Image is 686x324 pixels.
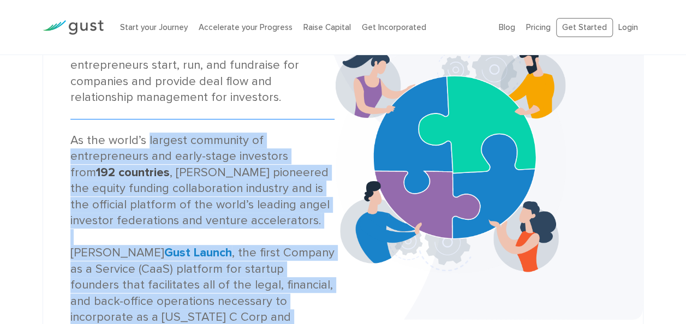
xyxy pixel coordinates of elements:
[362,22,426,32] a: Get Incorporated
[164,245,232,260] a: Gust Launch
[43,20,104,35] img: Gust Logo
[499,22,515,32] a: Blog
[199,22,293,32] a: Accelerate your Progress
[618,22,638,32] a: Login
[303,22,351,32] a: Raise Capital
[120,22,188,32] a: Start your Journey
[70,9,335,106] div: Gust is the global SaaS platform for founding, operating, and investing in scalable, high-growth ...
[556,18,613,37] a: Get Started
[526,22,551,32] a: Pricing
[96,165,170,179] strong: 192 countries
